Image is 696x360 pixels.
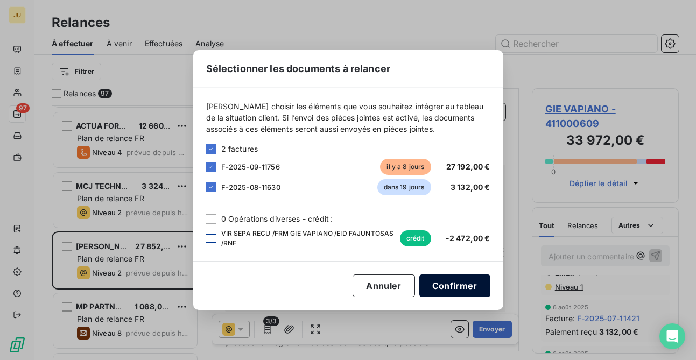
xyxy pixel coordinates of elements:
button: Annuler [353,274,414,297]
div: Open Intercom Messenger [659,323,685,349]
span: il y a 8 jours [380,159,431,175]
span: 2 factures [221,143,258,154]
span: 27 192,00 € [446,162,490,171]
span: -2 472,00 € [446,234,490,243]
span: Sélectionner les documents à relancer [206,61,391,76]
span: dans 19 jours [377,179,431,195]
span: F-2025-09-11756 [221,163,280,171]
span: F-2025-08-11630 [221,183,280,192]
span: [PERSON_NAME] choisir les éléments que vous souhaitez intégrer au tableau de la situation client.... [206,101,490,135]
span: VIR SEPA RECU /FRM GIE VAPIANO /EID FAJUNTOSAS /RNF [221,229,395,248]
span: crédit [400,230,431,246]
span: 3 132,00 € [451,182,490,192]
span: 0 Opérations diverses - crédit : [221,213,333,224]
button: Confirmer [419,274,490,297]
